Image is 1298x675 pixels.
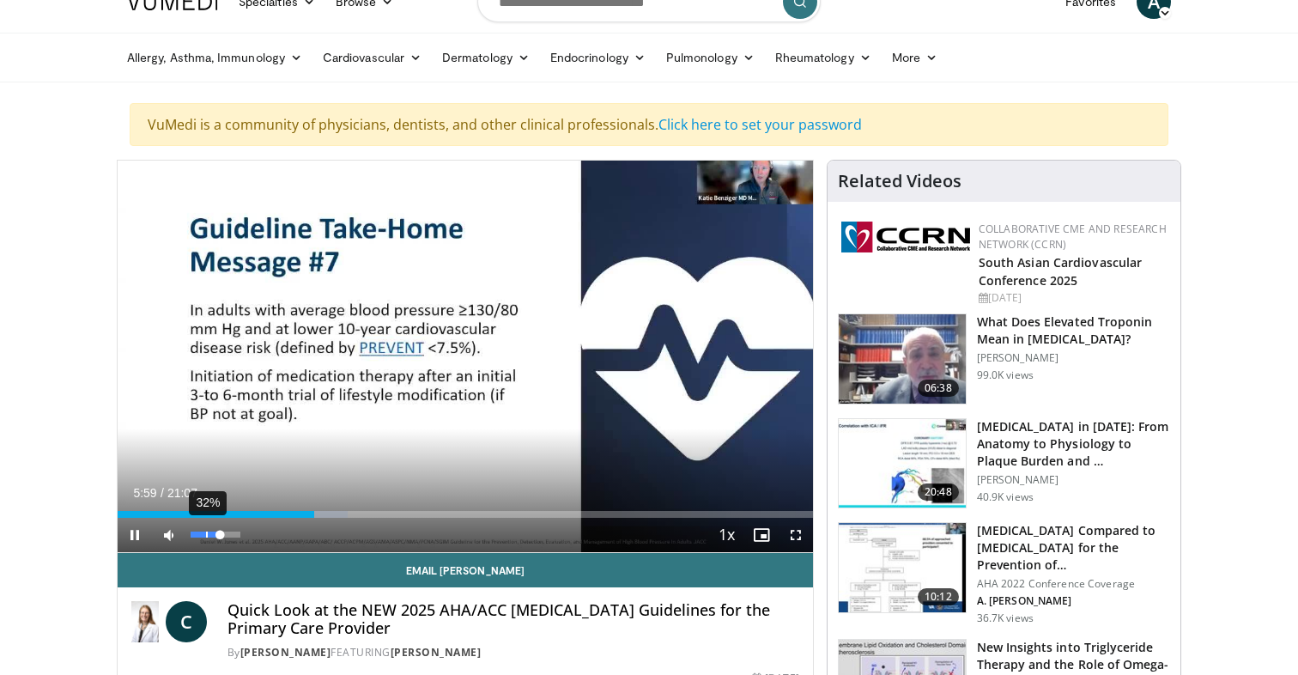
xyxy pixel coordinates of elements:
[979,290,1167,306] div: [DATE]
[227,601,799,638] h4: Quick Look at the NEW 2025 AHA/ACC [MEDICAL_DATA] Guidelines for the Primary Care Provider
[118,511,813,518] div: Progress Bar
[118,553,813,587] a: Email [PERSON_NAME]
[227,645,799,660] div: By FEATURING
[977,368,1034,382] p: 99.0K views
[118,161,813,553] video-js: Video Player
[166,601,207,642] a: C
[191,532,240,538] div: Volume Level
[391,645,482,660] a: [PERSON_NAME]
[130,103,1168,146] div: VuMedi is a community of physicians, dentists, and other clinical professionals.
[841,222,970,252] img: a04ee3ba-8487-4636-b0fb-5e8d268f3737.png.150x105_q85_autocrop_double_scale_upscale_version-0.2.png
[779,518,813,552] button: Fullscreen
[979,222,1167,252] a: Collaborative CME and Research Network (CCRN)
[977,577,1170,591] p: AHA 2022 Conference Coverage
[432,40,540,75] a: Dermatology
[918,380,959,397] span: 06:38
[839,523,966,612] img: 7c0f9b53-1609-4588-8498-7cac8464d722.150x105_q85_crop-smart_upscale.jpg
[118,518,152,552] button: Pause
[918,588,959,605] span: 10:12
[977,490,1034,504] p: 40.9K views
[240,645,331,660] a: [PERSON_NAME]
[977,611,1034,625] p: 36.7K views
[977,594,1170,608] p: A. [PERSON_NAME]
[838,313,1170,404] a: 06:38 What Does Elevated Troponin Mean in [MEDICAL_DATA]? [PERSON_NAME] 99.0K views
[540,40,656,75] a: Endocrinology
[979,254,1143,289] a: South Asian Cardiovascular Conference 2025
[744,518,779,552] button: Enable picture-in-picture mode
[977,418,1170,470] h3: [MEDICAL_DATA] in [DATE]: From Anatomy to Physiology to Plaque Burden and …
[765,40,882,75] a: Rheumatology
[710,518,744,552] button: Playback Rate
[839,314,966,404] img: 98daf78a-1d22-4ebe-927e-10afe95ffd94.150x105_q85_crop-smart_upscale.jpg
[312,40,432,75] a: Cardiovascular
[131,601,159,642] img: Dr. Catherine P. Benziger
[838,522,1170,625] a: 10:12 [MEDICAL_DATA] Compared to [MEDICAL_DATA] for the Prevention of… AHA 2022 Conference Covera...
[133,486,156,500] span: 5:59
[658,115,862,134] a: Click here to set your password
[918,483,959,501] span: 20:48
[977,313,1170,348] h3: What Does Elevated Troponin Mean in [MEDICAL_DATA]?
[656,40,765,75] a: Pulmonology
[977,473,1170,487] p: [PERSON_NAME]
[839,419,966,508] img: 823da73b-7a00-425d-bb7f-45c8b03b10c3.150x105_q85_crop-smart_upscale.jpg
[977,522,1170,574] h3: [MEDICAL_DATA] Compared to [MEDICAL_DATA] for the Prevention of…
[838,171,961,192] h4: Related Videos
[167,486,197,500] span: 21:07
[152,518,186,552] button: Mute
[977,351,1170,365] p: [PERSON_NAME]
[882,40,948,75] a: More
[838,418,1170,509] a: 20:48 [MEDICAL_DATA] in [DATE]: From Anatomy to Physiology to Plaque Burden and … [PERSON_NAME] 4...
[161,486,164,500] span: /
[117,40,312,75] a: Allergy, Asthma, Immunology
